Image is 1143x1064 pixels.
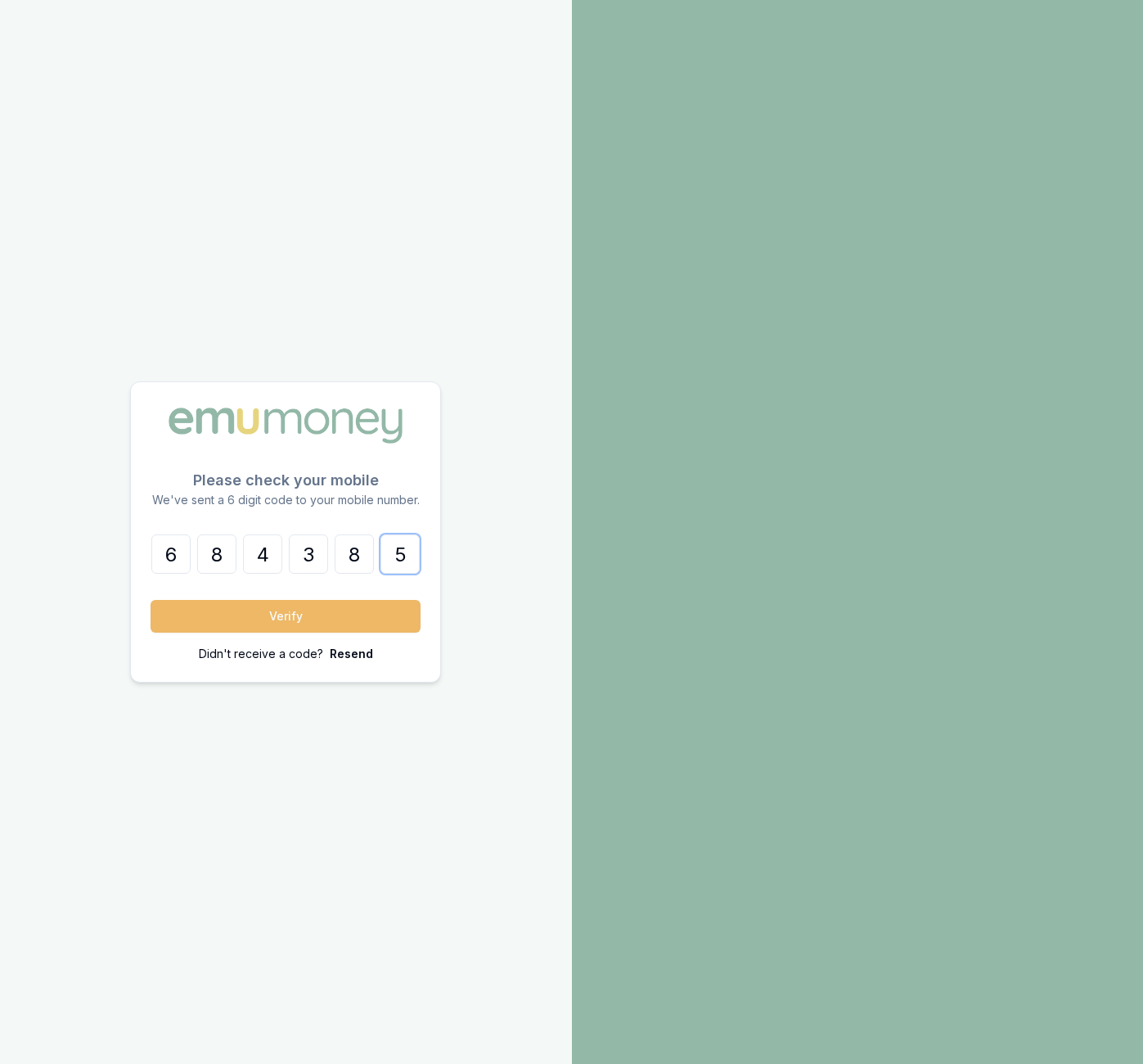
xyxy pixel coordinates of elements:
p: Didn't receive a code? [199,646,323,662]
img: Emu Money [163,402,408,449]
button: Verify [151,600,421,633]
p: Resend [330,646,373,662]
p: We've sent a 6 digit code to your mobile number. [151,492,421,508]
p: Please check your mobile [151,469,421,492]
